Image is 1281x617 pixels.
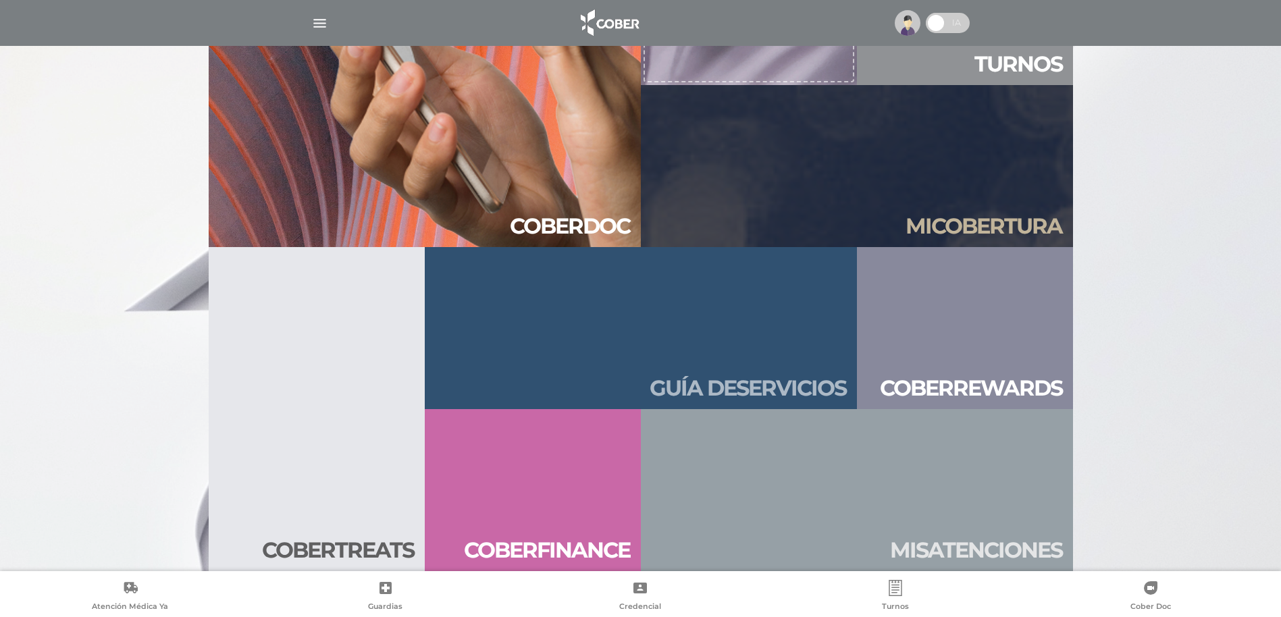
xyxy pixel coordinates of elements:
a: Misatenciones [641,409,1073,571]
a: Credencial [513,580,768,614]
span: Guardias [368,601,402,614]
span: Credencial [619,601,661,614]
h2: Cober rewa rds [880,375,1062,401]
a: Micobertura [641,85,1073,247]
a: Coberfinance [425,409,641,571]
img: Cober_menu-lines-white.svg [311,15,328,32]
a: Cobertreats [209,247,425,571]
a: Atención Médica Ya [3,580,258,614]
h2: Cober doc [510,213,630,239]
img: profile-placeholder.svg [895,10,920,36]
h2: Mi cober tura [906,213,1062,239]
h2: Tur nos [974,51,1062,77]
h2: Cober finan ce [464,537,630,563]
a: Coberrewards [857,247,1073,409]
a: Guardias [258,580,513,614]
span: Atención Médica Ya [92,601,168,614]
img: logo_cober_home-white.png [573,7,644,39]
span: Cober Doc [1130,601,1171,614]
h2: Mis aten ciones [890,537,1062,563]
h2: Guía de servicios [650,375,846,401]
a: Cober Doc [1023,580,1278,614]
a: Turnos [768,580,1023,614]
span: Turnos [882,601,909,614]
a: Guía deservicios [425,247,857,409]
h2: Cober treats [262,537,414,563]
